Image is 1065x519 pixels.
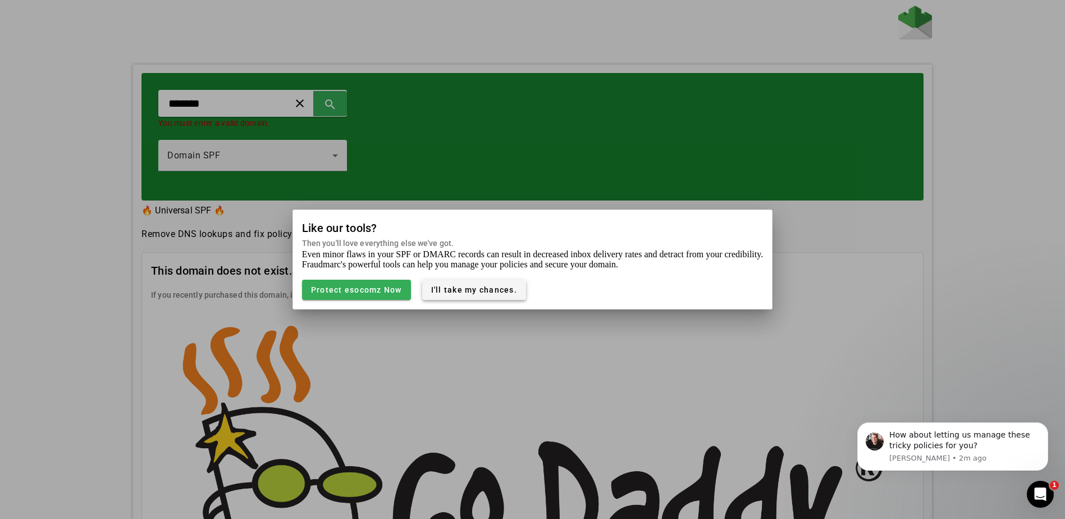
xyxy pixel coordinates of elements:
[302,280,411,300] button: Protect esocomz Now
[1027,481,1054,508] iframe: Intercom live chat
[302,237,454,249] mat-card-subtitle: Then you'll love everything else we've got.
[431,285,517,294] span: I'll take my chances.
[840,406,1065,489] iframe: Intercom notifications message
[422,280,526,300] button: I'll take my chances.
[293,249,772,309] mat-card-content: Even minor flaws in your SPF or DMARC records can result in decreased inbox delivery rates and de...
[302,219,454,237] mat-card-title: Like our tools?
[311,285,402,294] span: Protect esocomz Now
[1050,481,1059,490] span: 1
